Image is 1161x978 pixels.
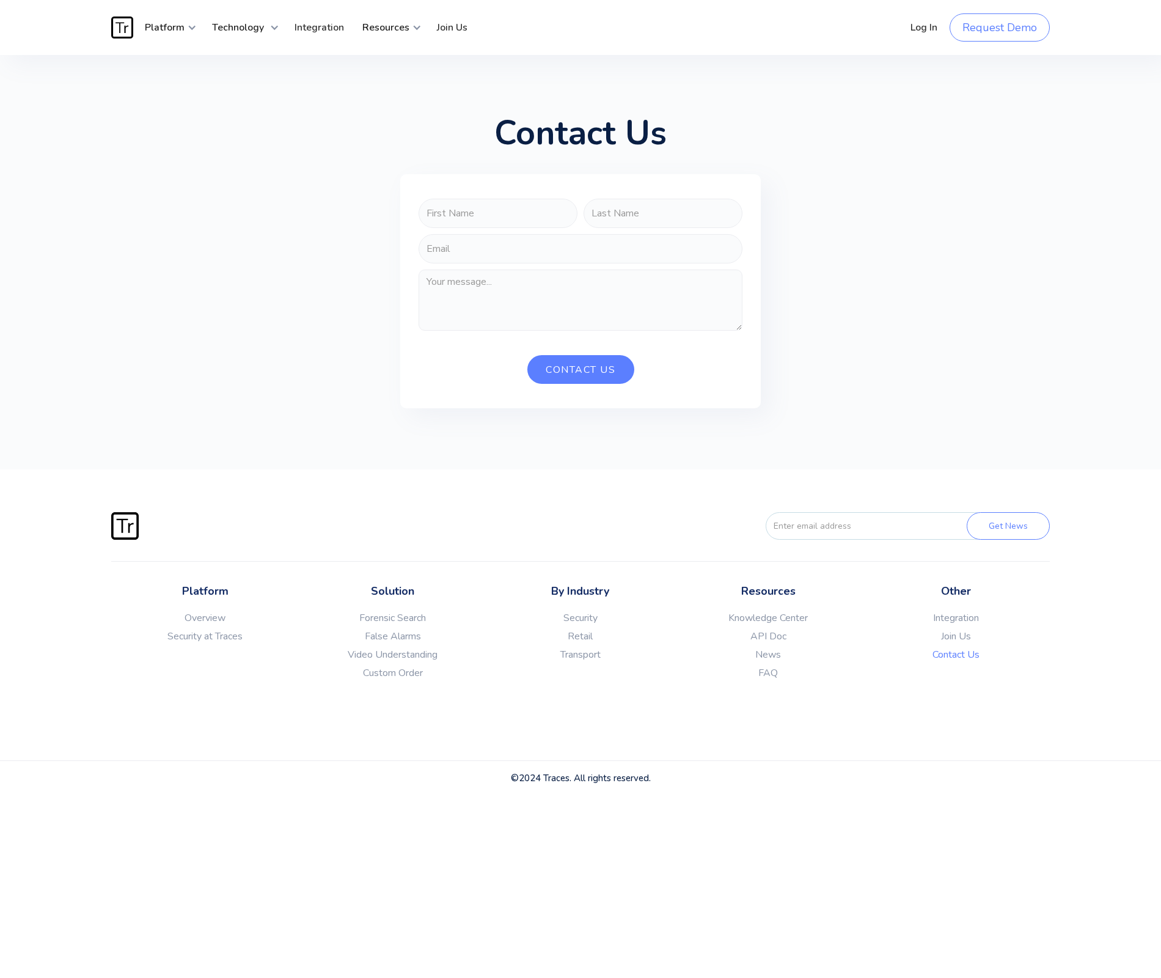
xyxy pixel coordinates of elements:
[675,649,862,661] a: News
[527,355,634,384] input: Contact Us
[136,9,197,46] div: Platform
[299,667,486,679] a: Custom Order
[862,612,1050,624] a: Integration
[111,583,299,600] p: Platform
[486,612,674,624] a: Security
[419,234,742,263] input: Email
[111,630,299,642] a: Security at Traces
[419,199,577,228] input: First Name
[901,9,947,46] a: Log In
[145,21,185,34] strong: Platform
[428,9,477,46] a: Join Us
[111,512,139,540] img: Traces Logo
[862,583,1050,600] p: Other
[299,583,486,600] p: Solution
[862,649,1050,661] a: Contact Us
[486,583,674,600] p: By Industry
[299,612,486,624] a: Forensic Search
[486,630,674,642] a: Retail
[353,9,422,46] div: Resources
[675,612,862,624] a: Knowledge Center
[744,512,1050,540] form: FORM-EMAIL-FOOTER
[766,512,988,540] input: Enter email address
[419,199,742,384] form: FORM-CONTACT-US
[675,583,862,600] p: Resources
[299,649,486,661] a: Video Understanding
[494,116,667,150] h1: Contact Us
[203,9,279,46] div: Technology
[111,612,299,624] a: Overview
[299,630,486,642] a: False Alarms
[675,630,862,642] a: API Doc
[212,21,264,34] strong: Technology
[111,17,133,39] img: Traces Logo
[862,630,1050,642] a: Join Us
[362,21,409,34] strong: Resources
[285,9,353,46] a: Integration
[584,199,742,228] input: Last Name
[950,13,1050,42] a: Request Demo
[675,667,862,679] a: FAQ
[967,512,1050,540] input: Get News
[486,649,674,661] a: Transport
[111,17,136,39] a: home
[58,772,1103,784] div: ©2024 Traces. All rights reserved.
